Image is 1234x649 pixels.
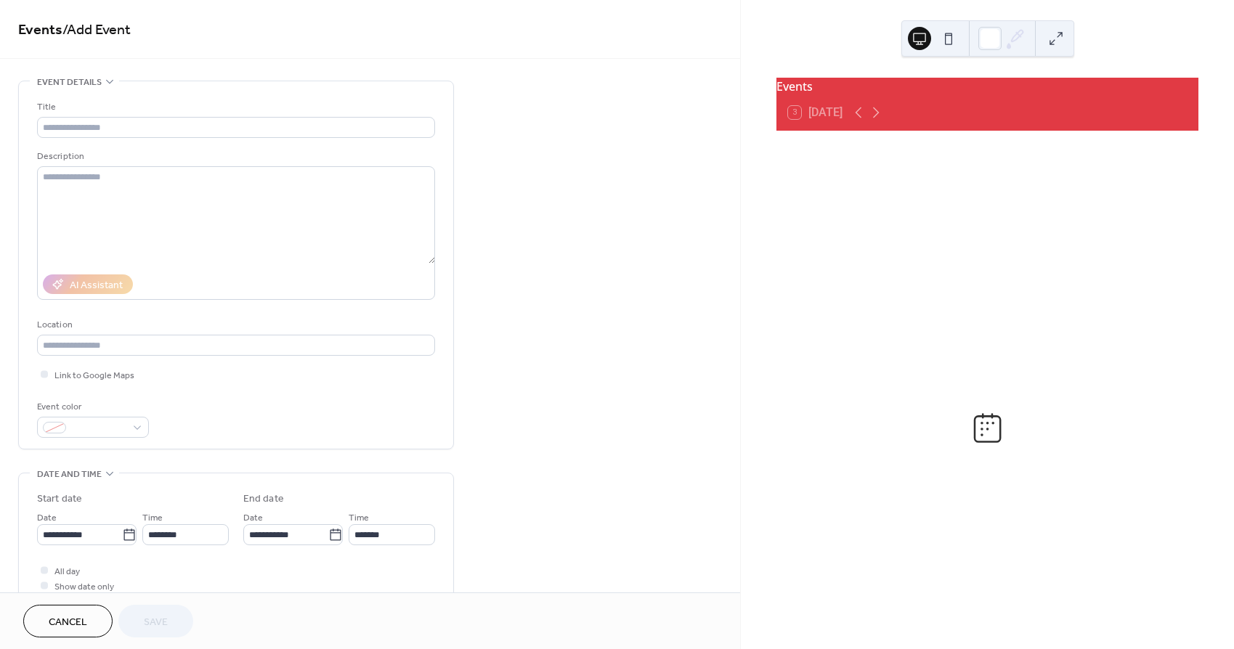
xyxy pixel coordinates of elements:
span: Time [142,510,163,526]
div: Description [37,149,432,164]
a: Events [18,16,62,44]
span: Show date only [54,579,114,595]
div: Event color [37,399,146,415]
div: Events [776,78,1198,95]
span: Date [243,510,263,526]
span: Date and time [37,467,102,482]
span: All day [54,564,80,579]
div: Location [37,317,432,332]
button: Cancel [23,605,113,637]
span: / Add Event [62,16,131,44]
div: Title [37,99,432,115]
div: Start date [37,491,82,507]
span: Time [349,510,369,526]
span: Event details [37,75,102,90]
div: End date [243,491,284,507]
span: Cancel [49,615,87,630]
span: Date [37,510,57,526]
span: Link to Google Maps [54,368,134,383]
